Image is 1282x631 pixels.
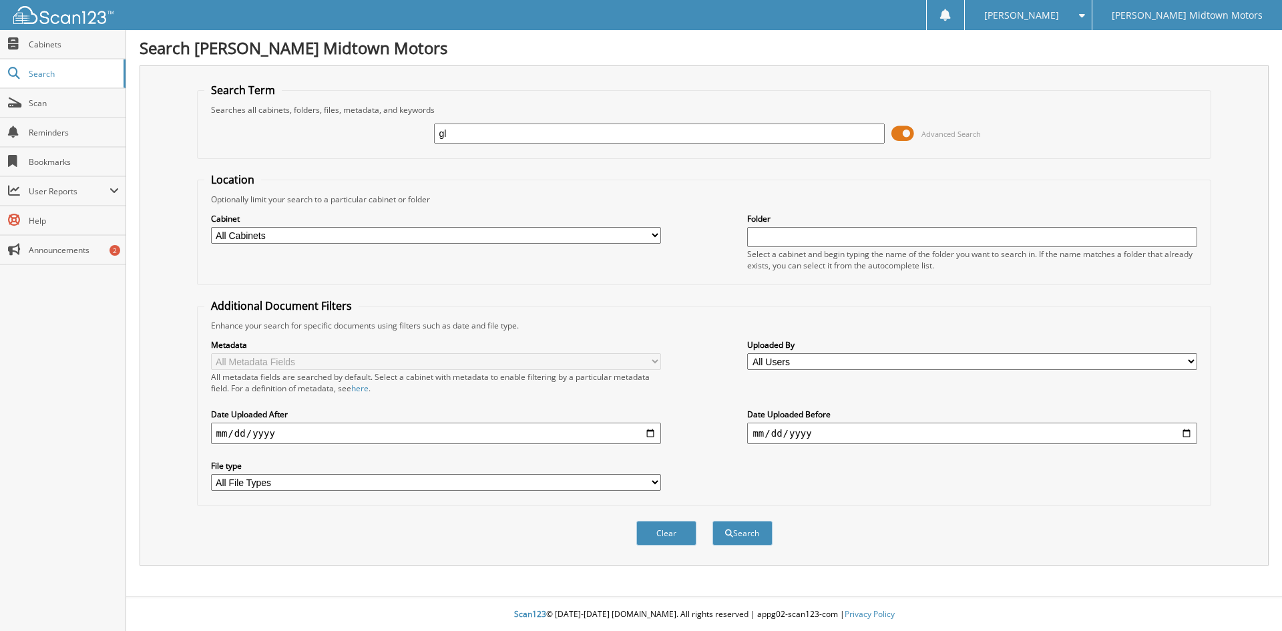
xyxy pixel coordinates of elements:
[204,83,282,97] legend: Search Term
[747,213,1197,224] label: Folder
[211,409,661,420] label: Date Uploaded After
[747,339,1197,351] label: Uploaded By
[204,172,261,187] legend: Location
[636,521,696,546] button: Clear
[747,248,1197,271] div: Select a cabinet and begin typing the name of the folder you want to search in. If the name match...
[29,156,119,168] span: Bookmarks
[110,245,120,256] div: 2
[211,371,661,394] div: All metadata fields are searched by default. Select a cabinet with metadata to enable filtering b...
[921,129,981,139] span: Advanced Search
[211,339,661,351] label: Metadata
[1215,567,1282,631] iframe: Chat Widget
[29,244,119,256] span: Announcements
[204,194,1205,205] div: Optionally limit your search to a particular cabinet or folder
[984,11,1059,19] span: [PERSON_NAME]
[126,598,1282,631] div: © [DATE]-[DATE] [DOMAIN_NAME]. All rights reserved | appg02-scan123-com |
[514,608,546,620] span: Scan123
[29,215,119,226] span: Help
[29,39,119,50] span: Cabinets
[204,298,359,313] legend: Additional Document Filters
[351,383,369,394] a: here
[211,460,661,471] label: File type
[211,423,661,444] input: start
[747,423,1197,444] input: end
[13,6,114,24] img: scan123-logo-white.svg
[29,68,117,79] span: Search
[29,186,110,197] span: User Reports
[747,409,1197,420] label: Date Uploaded Before
[140,37,1269,59] h1: Search [PERSON_NAME] Midtown Motors
[712,521,773,546] button: Search
[845,608,895,620] a: Privacy Policy
[1112,11,1263,19] span: [PERSON_NAME] Midtown Motors
[29,97,119,109] span: Scan
[29,127,119,138] span: Reminders
[211,213,661,224] label: Cabinet
[204,320,1205,331] div: Enhance your search for specific documents using filters such as date and file type.
[204,104,1205,116] div: Searches all cabinets, folders, files, metadata, and keywords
